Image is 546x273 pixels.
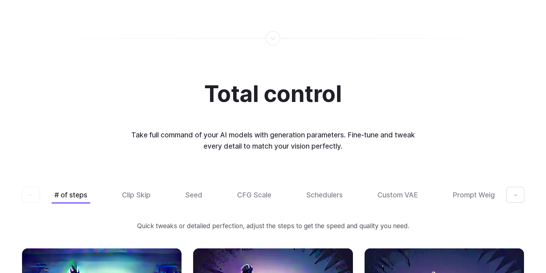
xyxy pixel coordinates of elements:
[22,187,40,203] button: ←
[375,187,421,204] button: Custom VAE
[450,187,508,204] button: Prompt Weights
[119,187,153,204] button: Clip Skip
[303,187,346,204] button: Schedulers
[506,187,524,203] button: →
[52,187,90,204] button: # of steps
[234,187,274,204] button: CFG Scale
[204,82,342,107] h2: Total control
[123,129,423,152] p: Take full command of your AI models with generation parameters. Fine-tune and tweak every detail ...
[22,221,524,231] p: Quick tweaks or detailed perfection, adjust the steps to get the speed and quality you need.
[182,187,205,204] button: Seed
